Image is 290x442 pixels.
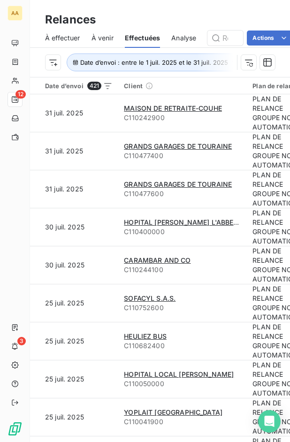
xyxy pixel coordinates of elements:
td: 31 juil. 2025 [30,170,118,208]
span: CARAMBAR AND CO [124,256,191,264]
span: C110242900 [124,113,241,122]
span: C110477600 [124,189,241,198]
span: YOPLAIT [GEOGRAPHIC_DATA] [124,408,222,416]
td: 31 juil. 2025 [30,94,118,132]
span: C110244100 [124,265,241,274]
div: AA [8,6,23,21]
span: Analyse [171,33,196,43]
td: 25 juil. 2025 [30,322,118,360]
td: 30 juil. 2025 [30,208,118,246]
div: Date d’envoi [45,82,113,90]
span: C110400000 [124,227,241,236]
span: 12 [15,90,26,99]
span: HOPITAL [PERSON_NAME] L'ABBESSE [124,218,246,226]
span: C110050000 [124,379,241,389]
span: 421 [87,82,101,90]
img: Logo LeanPay [8,421,23,436]
span: C110682400 [124,341,241,351]
span: C110477400 [124,151,241,160]
span: HOPITAL LOCAL [PERSON_NAME] [124,370,234,378]
td: 30 juil. 2025 [30,246,118,284]
td: 25 juil. 2025 [30,360,118,398]
span: Client [124,82,143,90]
span: SOFACYL S.A.S. [124,294,176,302]
span: MAISON DE RETRAITE-COUHE [124,104,222,112]
td: 31 juil. 2025 [30,132,118,170]
span: GRANDS GARAGES DE TOURAINE [124,180,232,188]
input: Rechercher [207,30,243,46]
a: 12 [8,92,22,107]
span: Effectuées [125,33,160,43]
span: 3 [17,337,26,345]
span: À venir [92,33,114,43]
span: C110041900 [124,417,241,427]
span: C110752600 [124,303,241,312]
span: Date d’envoi : entre le 1 juil. 2025 et le 31 juil. 2025 [80,59,228,66]
td: 25 juil. 2025 [30,398,118,436]
td: 25 juil. 2025 [30,284,118,322]
span: GRANDS GARAGES DE TOURAINE [124,142,232,150]
div: Open Intercom Messenger [258,410,281,433]
button: Date d’envoi : entre le 1 juil. 2025 et le 31 juil. 2025 [67,53,245,71]
span: À effectuer [45,33,80,43]
span: HEULIEZ BUS [124,332,167,340]
h3: Relances [45,11,96,28]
